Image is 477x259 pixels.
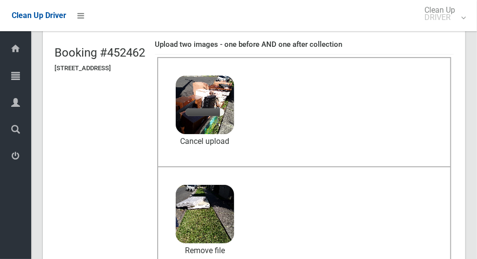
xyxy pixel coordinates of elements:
[55,65,145,72] h5: [STREET_ADDRESS]
[55,46,145,59] h2: Booking #452462
[12,8,66,23] a: Clean Up Driver
[176,243,234,258] a: Remove file
[155,40,454,49] h4: Upload two images - one before AND one after collection
[424,14,455,21] small: DRIVER
[12,11,66,20] span: Clean Up Driver
[176,134,234,149] a: Cancel upload
[420,6,465,21] span: Clean Up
